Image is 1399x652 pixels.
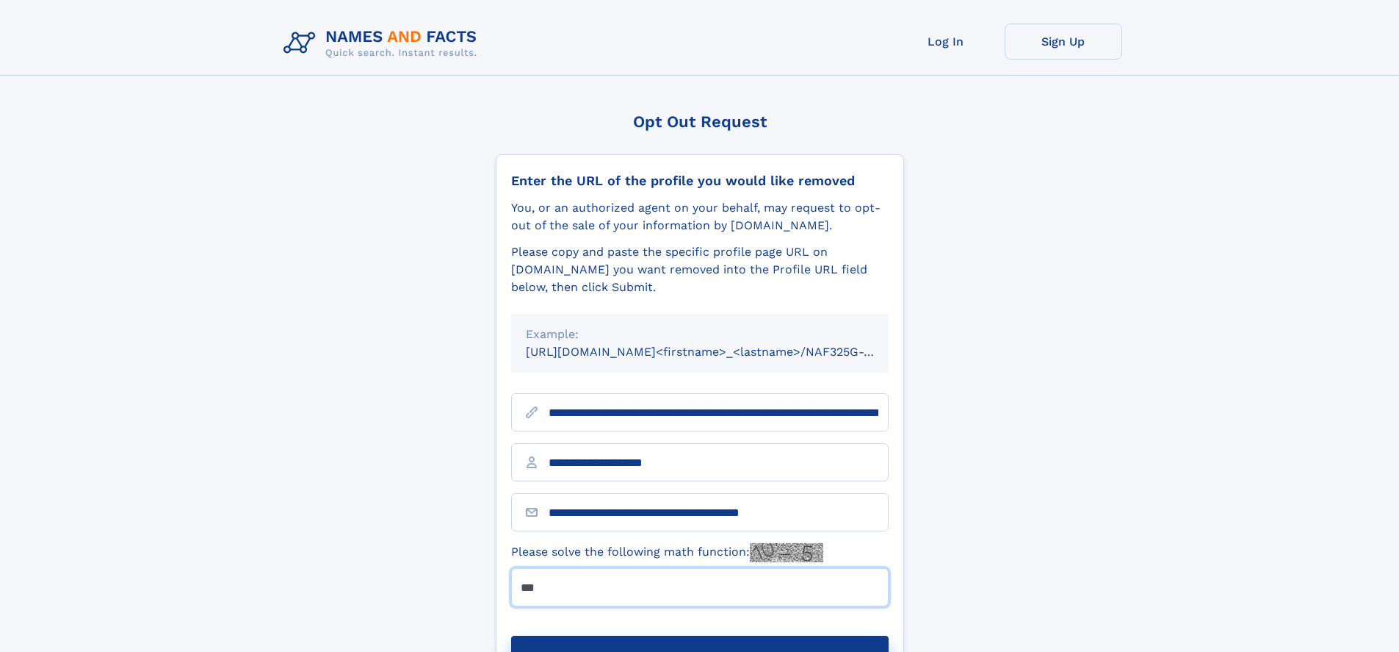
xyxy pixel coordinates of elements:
[1005,24,1122,60] a: Sign Up
[511,199,889,234] div: You, or an authorized agent on your behalf, may request to opt-out of the sale of your informatio...
[511,543,823,562] label: Please solve the following math function:
[511,243,889,296] div: Please copy and paste the specific profile page URL on [DOMAIN_NAME] you want removed into the Pr...
[887,24,1005,60] a: Log In
[526,345,917,359] small: [URL][DOMAIN_NAME]<firstname>_<lastname>/NAF325G-xxxxxxxx
[511,173,889,189] div: Enter the URL of the profile you would like removed
[278,24,489,63] img: Logo Names and Facts
[496,112,904,131] div: Opt Out Request
[526,326,874,343] div: Example:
